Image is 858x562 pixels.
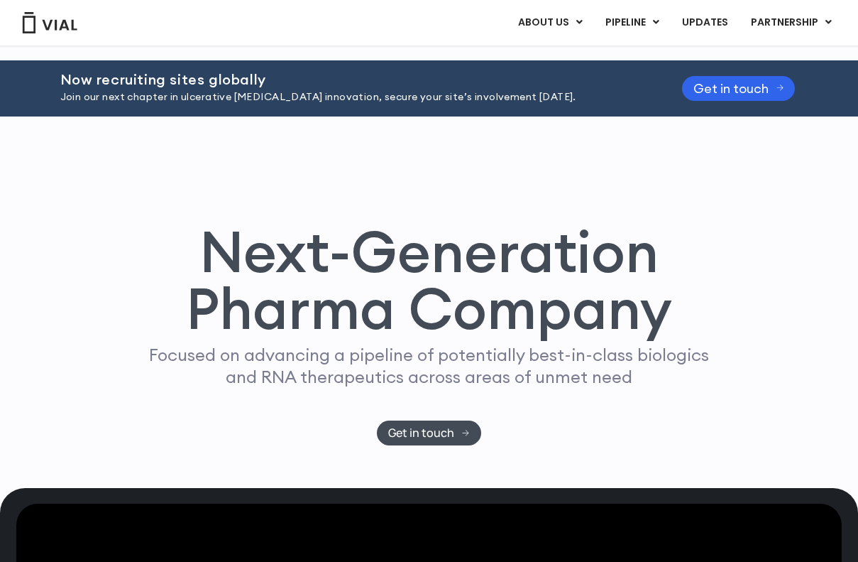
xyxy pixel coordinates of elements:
[60,90,647,105] p: Join our next chapter in ulcerative [MEDICAL_DATA] innovation, secure your site’s involvement [DA...
[143,344,715,388] p: Focused on advancing a pipeline of potentially best-in-class biologics and RNA therapeutics acros...
[507,11,593,35] a: ABOUT USMenu Toggle
[388,428,454,438] span: Get in touch
[122,223,737,337] h1: Next-Generation Pharma Company
[739,11,843,35] a: PARTNERSHIPMenu Toggle
[682,76,796,101] a: Get in touch
[594,11,670,35] a: PIPELINEMenu Toggle
[671,11,739,35] a: UPDATES
[693,83,769,94] span: Get in touch
[21,12,78,33] img: Vial Logo
[377,421,481,445] a: Get in touch
[60,72,647,87] h2: Now recruiting sites globally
